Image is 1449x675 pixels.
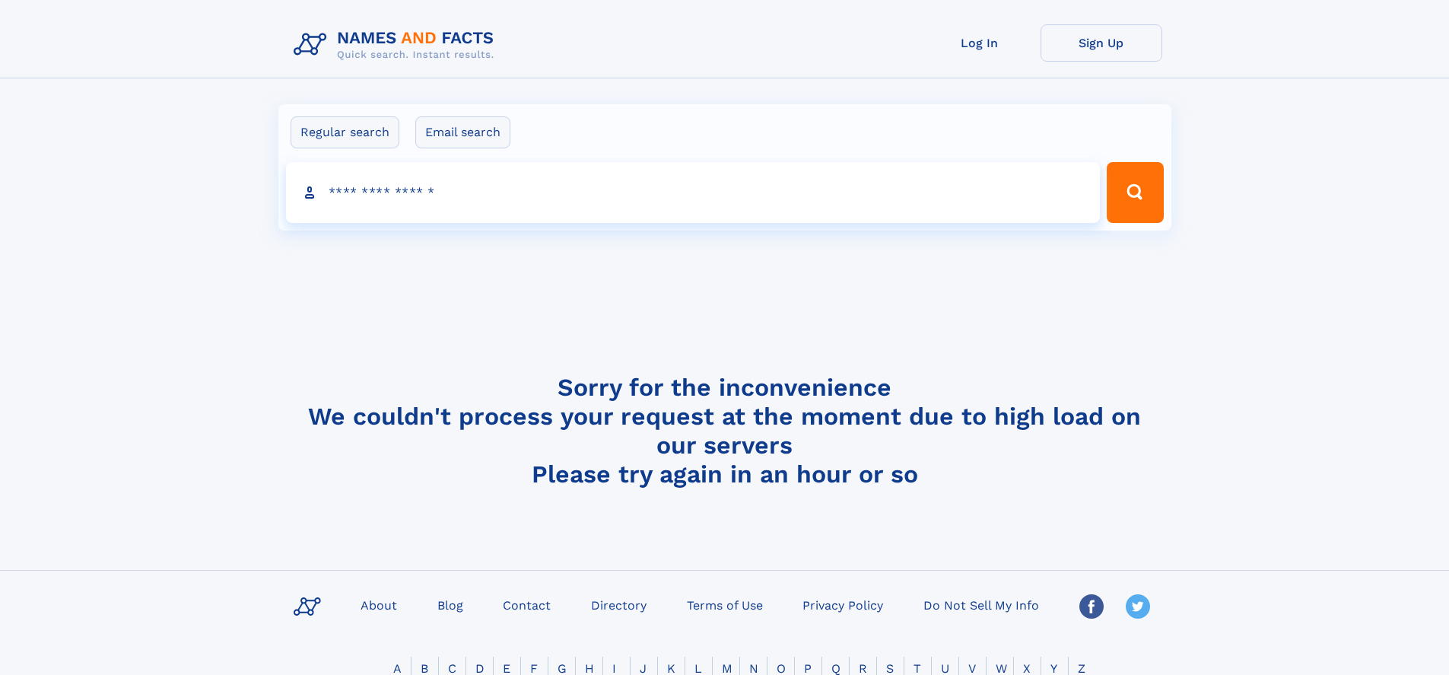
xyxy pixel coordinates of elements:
a: Privacy Policy [796,594,889,616]
a: Directory [585,594,653,616]
img: Facebook [1079,594,1104,619]
img: Logo Names and Facts [288,24,507,65]
a: Blog [431,594,469,616]
a: Log In [919,24,1041,62]
a: Do Not Sell My Info [917,594,1045,616]
a: Contact [497,594,557,616]
a: About [354,594,403,616]
a: Sign Up [1041,24,1162,62]
a: Terms of Use [681,594,769,616]
img: Twitter [1126,594,1150,619]
label: Email search [415,116,510,148]
input: search input [286,162,1101,223]
button: Search Button [1107,162,1163,223]
label: Regular search [291,116,399,148]
h4: Sorry for the inconvenience We couldn't process your request at the moment due to high load on ou... [288,373,1162,489]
